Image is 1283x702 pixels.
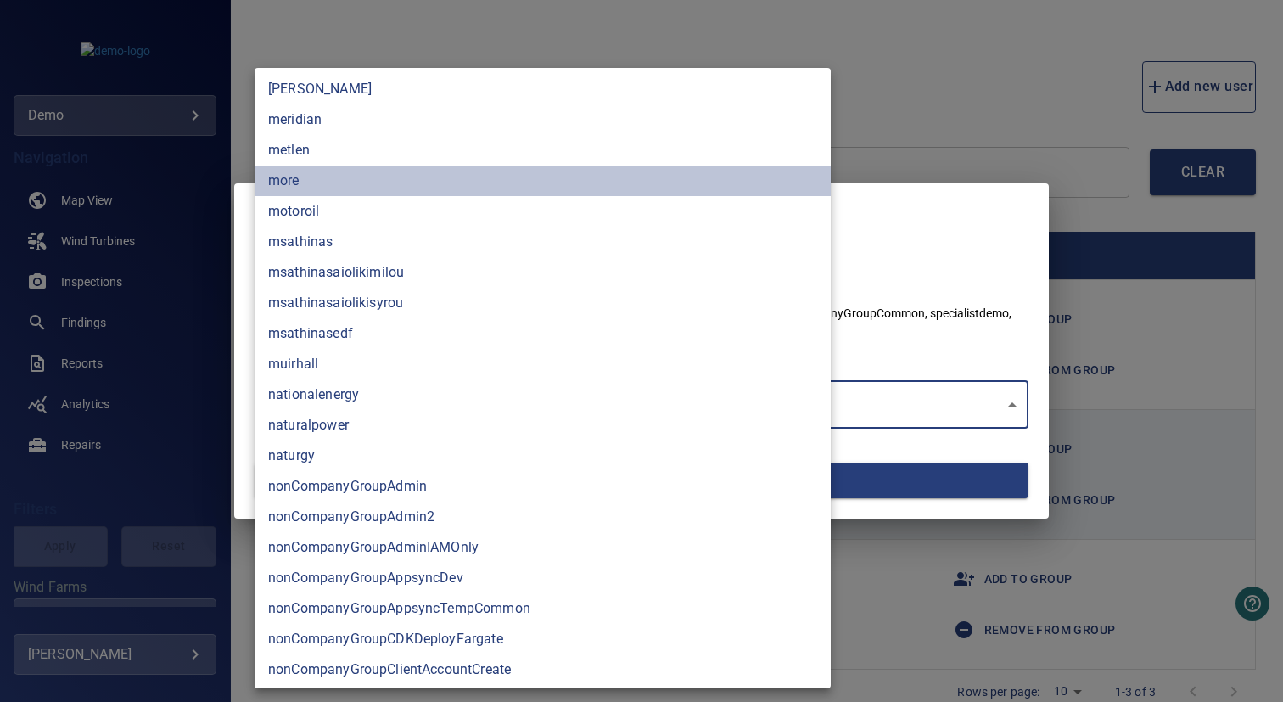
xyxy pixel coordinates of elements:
[255,410,831,441] li: naturalpower
[255,74,831,104] li: [PERSON_NAME]
[255,379,831,410] li: nationalenergy
[255,502,831,532] li: nonCompanyGroupAdmin2
[255,563,831,593] li: nonCompanyGroupAppsyncDev
[255,227,831,257] li: msathinas
[255,288,831,318] li: msathinasaiolikisyrou
[255,257,831,288] li: msathinasaiolikimilou
[255,654,831,685] li: nonCompanyGroupClientAccountCreate
[255,532,831,563] li: nonCompanyGroupAdminIAMOnly
[255,471,831,502] li: nonCompanyGroupAdmin
[255,441,831,471] li: naturgy
[255,196,831,227] li: motoroil
[255,349,831,379] li: muirhall
[255,318,831,349] li: msathinasedf
[255,135,831,166] li: metlen
[255,104,831,135] li: meridian
[255,624,831,654] li: nonCompanyGroupCDKDeployFargate
[255,593,831,624] li: nonCompanyGroupAppsyncTempCommon
[255,166,831,196] li: more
